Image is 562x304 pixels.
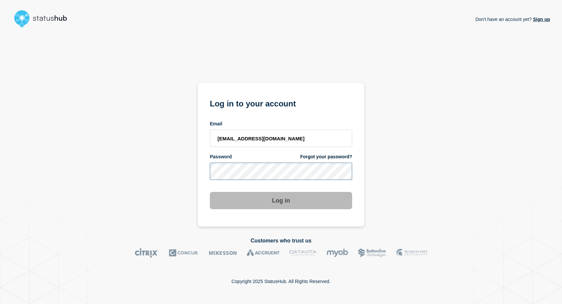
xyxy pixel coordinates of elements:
[327,248,348,258] img: myob logo
[210,163,352,180] input: password input
[358,248,386,258] img: Bottomline logo
[12,238,550,244] h2: Customers who trust us
[169,248,199,258] img: Concur logo
[532,17,550,22] a: Sign up
[290,248,317,258] img: DataVita logo
[231,279,331,284] p: Copyright 2025 StatusHub. All Rights Reserved.
[475,11,550,27] p: Don't have an account yet?
[396,248,427,258] img: MSU logo
[300,154,352,160] a: Forgot your password?
[209,248,237,258] img: McKesson logo
[12,8,75,29] img: StatusHub logo
[210,130,352,147] input: email input
[135,248,159,258] img: Citrix logo
[210,121,222,127] span: Email
[210,192,352,209] button: Log in
[210,154,232,160] span: Password
[247,248,280,258] img: Accruent logo
[210,97,352,109] h1: Log in to your account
